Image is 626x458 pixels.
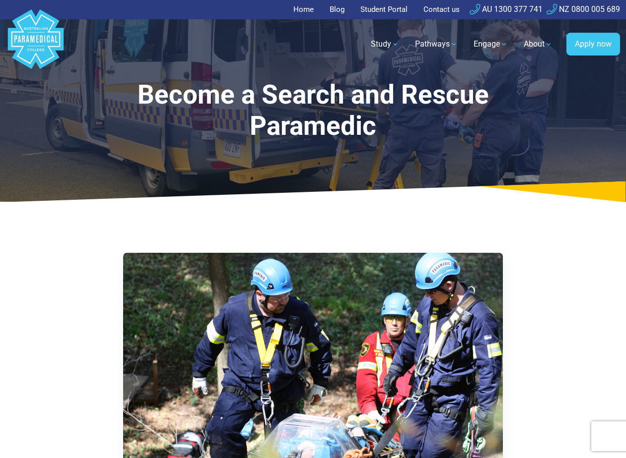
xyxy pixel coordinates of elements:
a: About [518,30,558,58]
a: Apply now [566,33,620,56]
a: Study [365,30,405,58]
h1: Become a Search and Rescue Paramedic [83,79,544,142]
a: Engage [468,30,514,58]
a: Australian Paramedical College [6,19,66,69]
a: AU 1300 377 741 [470,4,543,14]
a: NZ 0800 005 689 [547,4,620,14]
a: Pathways [409,30,464,58]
